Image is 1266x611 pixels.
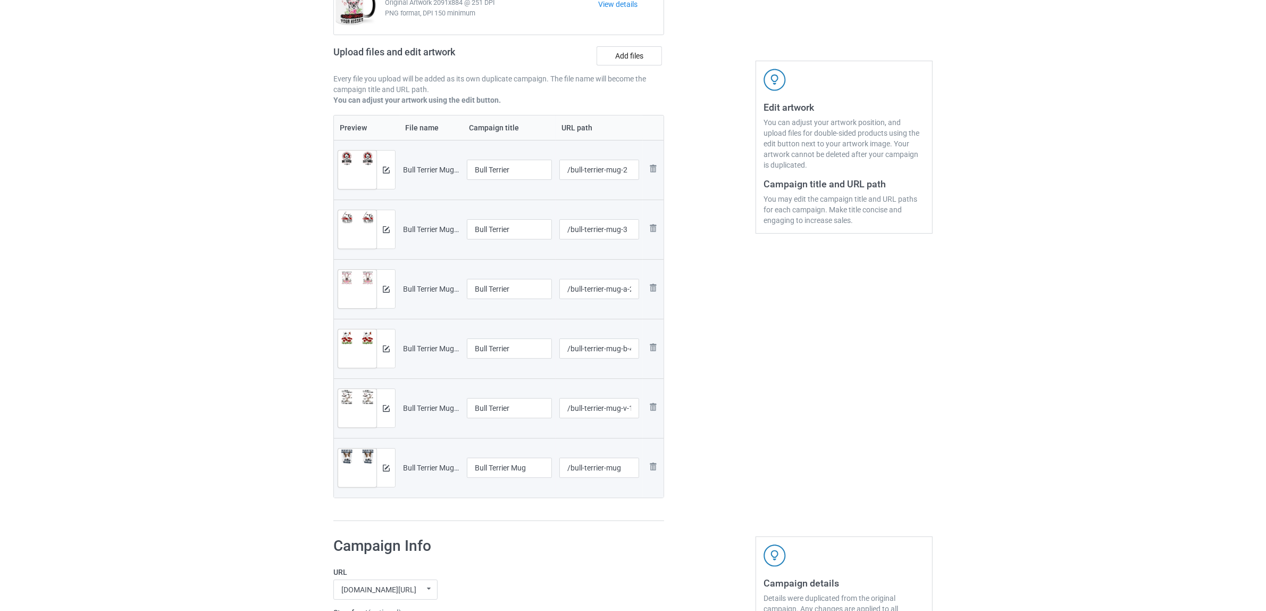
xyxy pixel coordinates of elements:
[383,405,390,412] img: svg+xml;base64,PD94bWwgdmVyc2lvbj0iMS4wIiBlbmNvZGluZz0iVVRGLTgiPz4KPHN2ZyB3aWR0aD0iMTRweCIgaGVpZ2...
[403,284,459,294] div: Bull Terrier Mug A2.png
[403,164,459,175] div: Bull Terrier Mug 2.png
[338,389,376,405] img: original.png
[597,46,662,65] label: Add files
[338,270,376,286] img: original.png
[334,115,399,140] th: Preview
[647,222,659,235] img: svg+xml;base64,PD94bWwgdmVyc2lvbj0iMS4wIiBlbmNvZGluZz0iVVRGLTgiPz4KPHN2ZyB3aWR0aD0iMjhweCIgaGVpZ2...
[764,69,786,91] img: svg+xml;base64,PD94bWwgdmVyc2lvbj0iMS4wIiBlbmNvZGluZz0iVVRGLTgiPz4KPHN2ZyB3aWR0aD0iNDJweCIgaGVpZ2...
[403,343,459,354] div: Bull Terrier Mug B4.png
[647,401,659,414] img: svg+xml;base64,PD94bWwgdmVyc2lvbj0iMS4wIiBlbmNvZGluZz0iVVRGLTgiPz4KPHN2ZyB3aWR0aD0iMjhweCIgaGVpZ2...
[385,8,598,19] span: PNG format, DPI 150 minimum
[333,73,664,95] p: Every file you upload will be added as its own duplicate campaign. The file name will become the ...
[403,403,459,414] div: Bull Terrier Mug V1 (1).png
[764,544,786,567] img: svg+xml;base64,PD94bWwgdmVyc2lvbj0iMS4wIiBlbmNvZGluZz0iVVRGLTgiPz4KPHN2ZyB3aWR0aD0iNDJweCIgaGVpZ2...
[647,460,659,473] img: svg+xml;base64,PD94bWwgdmVyc2lvbj0iMS4wIiBlbmNvZGluZz0iVVRGLTgiPz4KPHN2ZyB3aWR0aD0iMjhweCIgaGVpZ2...
[333,567,649,577] label: URL
[338,449,376,465] img: original.png
[764,178,925,190] h3: Campaign title and URL path
[764,194,925,226] div: You may edit the campaign title and URL paths for each campaign. Make title concise and engaging ...
[403,463,459,473] div: Bull Terrier Mug.png
[647,162,659,175] img: svg+xml;base64,PD94bWwgdmVyc2lvbj0iMS4wIiBlbmNvZGluZz0iVVRGLTgiPz4KPHN2ZyB3aWR0aD0iMjhweCIgaGVpZ2...
[341,586,416,593] div: [DOMAIN_NAME][URL]
[463,115,556,140] th: Campaign title
[383,286,390,293] img: svg+xml;base64,PD94bWwgdmVyc2lvbj0iMS4wIiBlbmNvZGluZz0iVVRGLTgiPz4KPHN2ZyB3aWR0aD0iMTRweCIgaGVpZ2...
[333,536,649,556] h1: Campaign Info
[333,46,532,66] h2: Upload files and edit artwork
[647,341,659,354] img: svg+xml;base64,PD94bWwgdmVyc2lvbj0iMS4wIiBlbmNvZGluZz0iVVRGLTgiPz4KPHN2ZyB3aWR0aD0iMjhweCIgaGVpZ2...
[383,167,390,174] img: svg+xml;base64,PD94bWwgdmVyc2lvbj0iMS4wIiBlbmNvZGluZz0iVVRGLTgiPz4KPHN2ZyB3aWR0aD0iMTRweCIgaGVpZ2...
[764,101,925,113] h3: Edit artwork
[338,210,376,226] img: original.png
[383,226,390,233] img: svg+xml;base64,PD94bWwgdmVyc2lvbj0iMS4wIiBlbmNvZGluZz0iVVRGLTgiPz4KPHN2ZyB3aWR0aD0iMTRweCIgaGVpZ2...
[399,115,463,140] th: File name
[338,329,376,345] img: original.png
[403,224,459,235] div: Bull Terrier Mug 3.png
[764,117,925,170] div: You can adjust your artwork position, and upload files for double-sided products using the edit b...
[383,345,390,352] img: svg+xml;base64,PD94bWwgdmVyc2lvbj0iMS4wIiBlbmNvZGluZz0iVVRGLTgiPz4KPHN2ZyB3aWR0aD0iMTRweCIgaGVpZ2...
[338,151,376,167] img: original.png
[333,96,501,104] b: You can adjust your artwork using the edit button.
[383,465,390,472] img: svg+xml;base64,PD94bWwgdmVyc2lvbj0iMS4wIiBlbmNvZGluZz0iVVRGLTgiPz4KPHN2ZyB3aWR0aD0iMTRweCIgaGVpZ2...
[647,282,659,294] img: svg+xml;base64,PD94bWwgdmVyc2lvbj0iMS4wIiBlbmNvZGluZz0iVVRGLTgiPz4KPHN2ZyB3aWR0aD0iMjhweCIgaGVpZ2...
[764,577,925,589] h3: Campaign details
[556,115,643,140] th: URL path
